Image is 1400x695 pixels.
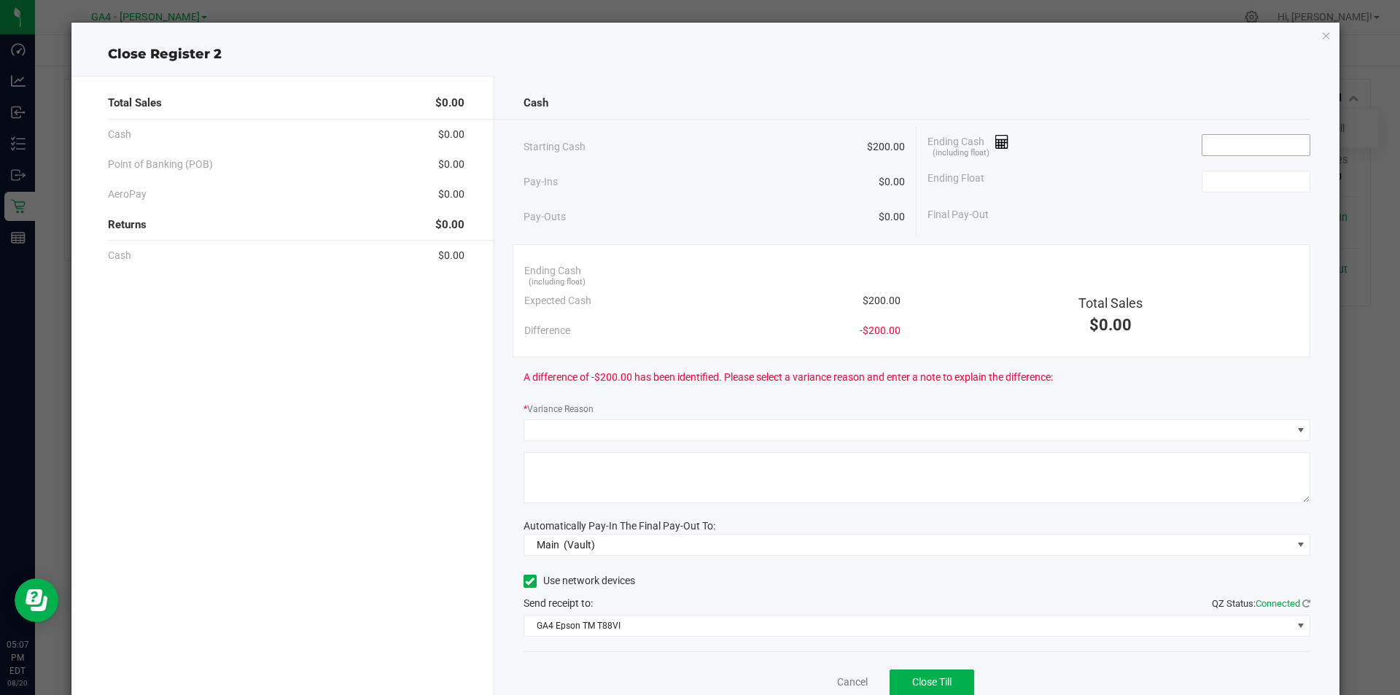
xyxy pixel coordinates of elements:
[529,276,586,289] span: (including float)
[879,174,905,190] span: $0.00
[524,209,566,225] span: Pay-Outs
[438,187,464,202] span: $0.00
[435,95,464,112] span: $0.00
[71,44,1340,64] div: Close Register 2
[1212,598,1310,609] span: QZ Status:
[438,248,464,263] span: $0.00
[879,209,905,225] span: $0.00
[524,573,635,589] label: Use network devices
[15,578,58,622] iframe: Resource center
[524,520,715,532] span: Automatically Pay-In The Final Pay-Out To:
[108,209,464,241] div: Returns
[933,147,989,160] span: (including float)
[108,248,131,263] span: Cash
[438,127,464,142] span: $0.00
[863,293,901,308] span: $200.00
[108,157,213,172] span: Point of Banking (POB)
[524,370,1053,385] span: A difference of -$200.00 has been identified. Please select a variance reason and enter a note to...
[524,139,586,155] span: Starting Cash
[837,675,868,690] a: Cancel
[524,323,570,338] span: Difference
[524,616,1292,636] span: GA4 Epson TM T88VI
[524,403,594,416] label: Variance Reason
[927,171,984,193] span: Ending Float
[1078,295,1143,311] span: Total Sales
[860,323,901,338] span: -$200.00
[564,539,595,551] span: (Vault)
[438,157,464,172] span: $0.00
[524,174,558,190] span: Pay-Ins
[524,95,548,112] span: Cash
[108,95,162,112] span: Total Sales
[1256,598,1300,609] span: Connected
[927,207,989,222] span: Final Pay-Out
[537,539,559,551] span: Main
[108,187,147,202] span: AeroPay
[1089,316,1132,334] span: $0.00
[912,676,952,688] span: Close Till
[927,134,1009,156] span: Ending Cash
[108,127,131,142] span: Cash
[867,139,905,155] span: $200.00
[524,597,593,609] span: Send receipt to:
[524,293,591,308] span: Expected Cash
[435,217,464,233] span: $0.00
[524,263,581,279] span: Ending Cash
